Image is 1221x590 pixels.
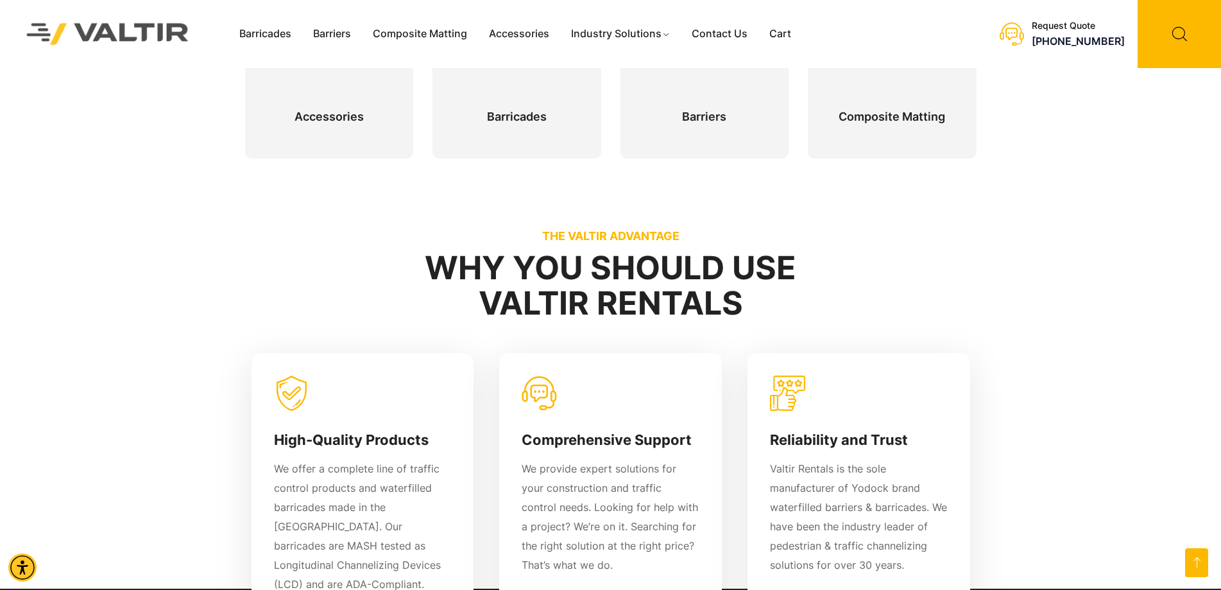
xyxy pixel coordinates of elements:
h3: Reliability and Trust [770,430,948,450]
div: Accessibility Menu [8,553,37,582]
a: Composite Matting [362,24,478,44]
a: High-Quality Products - open in a new tab [274,430,452,450]
div: Request Quote [1032,21,1125,31]
a: Cart [758,24,802,44]
a: Industry Solutions [560,24,681,44]
a: Open this option [1185,548,1208,577]
a: Reliability and Trust - open in a new tab [770,430,948,450]
a: Barricades [228,24,302,44]
h3: Comprehensive Support [522,430,699,450]
a: Comprehensive Support - open in a new tab [522,430,699,450]
p: We provide expert solutions for your construction and traffic control needs. Looking for help wit... [522,460,699,575]
a: Contact Us [681,24,758,44]
img: Valtir Rentals [10,6,206,62]
p: THE VALTIR ADVANTAGE [245,229,977,243]
h3: High-Quality Products [274,430,452,450]
p: Valtir Rentals is the sole manufacturer of Yodock brand waterfilled barriers & barricades. We hav... [770,460,948,575]
a: Accessories [478,24,560,44]
h2: Why You Should Use Valtir Rentals [245,250,977,321]
a: call (888) 496-3625 [1032,35,1125,48]
a: Barriers [302,24,362,44]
